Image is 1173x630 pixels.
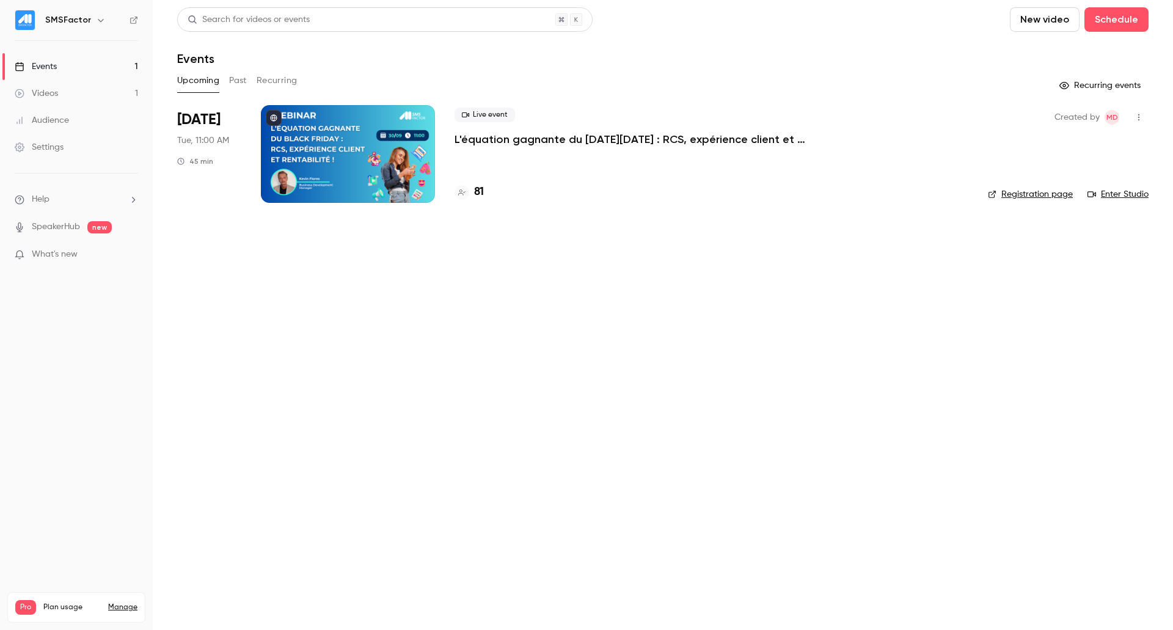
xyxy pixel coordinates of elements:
div: Audience [15,114,69,126]
span: Live event [455,108,515,122]
button: Recurring [257,71,298,90]
button: Schedule [1084,7,1149,32]
span: MD [1106,110,1118,125]
button: Past [229,71,247,90]
h6: SMSFactor [45,14,91,26]
h4: 81 [474,184,484,200]
div: 45 min [177,156,213,166]
span: Created by [1054,110,1100,125]
span: [DATE] [177,110,221,130]
a: Registration page [988,188,1073,200]
span: Marie Delamarre [1105,110,1119,125]
div: Search for videos or events [188,13,310,26]
div: Events [15,60,57,73]
div: Videos [15,87,58,100]
button: Recurring events [1054,76,1149,95]
div: Sep 30 Tue, 11:00 AM (Europe/Paris) [177,105,241,203]
h1: Events [177,51,214,66]
iframe: Noticeable Trigger [123,249,138,260]
img: SMSFactor [15,10,35,30]
a: SpeakerHub [32,221,80,233]
li: help-dropdown-opener [15,193,138,206]
button: Upcoming [177,71,219,90]
span: What's new [32,248,78,261]
span: new [87,221,112,233]
a: Enter Studio [1087,188,1149,200]
span: Tue, 11:00 AM [177,134,229,147]
div: Settings [15,141,64,153]
a: Manage [108,603,137,612]
a: 81 [455,184,484,200]
span: Help [32,193,49,206]
a: L'équation gagnante du [DATE][DATE] : RCS, expérience client et rentabilité ! [455,132,821,147]
button: New video [1010,7,1080,32]
span: Plan usage [43,603,101,612]
span: Pro [15,600,36,615]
